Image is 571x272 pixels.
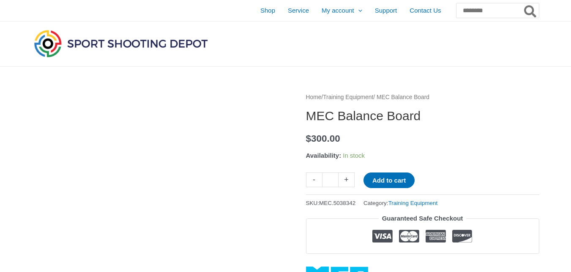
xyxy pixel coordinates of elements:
span: $ [306,133,311,144]
span: In stock [343,152,365,159]
legend: Guaranteed Safe Checkout [379,213,467,224]
h1: MEC Balance Board [306,108,539,124]
span: MEC.5038342 [319,200,355,206]
button: Add to cart [363,172,415,188]
nav: Breadcrumb [306,92,539,103]
bdi: 300.00 [306,133,340,144]
span: SKU: [306,198,356,208]
input: Product quantity [322,172,339,187]
a: + [339,172,355,187]
a: Training Equipment [323,94,373,100]
span: Category: [363,198,437,208]
a: - [306,172,322,187]
a: Home [306,94,322,100]
button: Search [522,3,539,18]
img: Sport Shooting Depot [32,28,210,59]
span: Availability: [306,152,342,159]
a: Training Equipment [388,200,438,206]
